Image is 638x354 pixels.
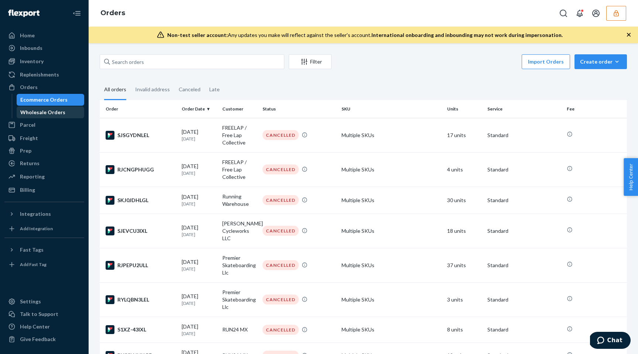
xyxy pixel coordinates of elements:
[20,109,65,116] div: Wholesale Orders
[4,171,84,183] a: Reporting
[182,300,216,306] p: [DATE]
[219,248,260,282] td: Premier Skateboarding Llc
[263,195,299,205] div: CANCELLED
[4,145,84,157] a: Prep
[263,226,299,236] div: CANCELLED
[444,100,485,118] th: Units
[95,3,131,24] ol: breadcrumbs
[4,69,84,81] a: Replenishments
[106,295,176,304] div: RYLQBN3LEL
[487,132,560,139] p: Standard
[219,118,260,152] td: FREELAP / Free Lap Collective
[4,321,84,333] a: Help Center
[4,296,84,307] a: Settings
[339,152,444,187] td: Multiple SKUs
[182,231,216,238] p: [DATE]
[487,166,560,173] p: Standard
[484,100,563,118] th: Service
[69,6,84,21] button: Close Navigation
[339,317,444,343] td: Multiple SKUs
[219,282,260,317] td: Premier Skateboarding Llc
[20,147,31,154] div: Prep
[182,170,216,176] p: [DATE]
[487,326,560,333] p: Standard
[339,248,444,282] td: Multiple SKUs
[167,32,228,38] span: Non-test seller account:
[20,160,40,167] div: Returns
[580,58,621,65] div: Create order
[106,165,176,174] div: RJCNGPHUGG
[20,96,68,103] div: Ecommerce Orders
[20,246,44,253] div: Fast Tags
[589,6,603,21] button: Open account menu
[4,308,84,320] button: Talk to Support
[20,58,44,65] div: Inventory
[20,261,47,268] div: Add Fast Tag
[219,317,260,343] td: RUN24 MX
[487,197,560,204] p: Standard
[104,80,126,100] div: All orders
[182,293,216,306] div: [DATE]
[574,54,627,69] button: Create order
[20,186,35,194] div: Billing
[444,317,485,343] td: 8 units
[20,121,35,129] div: Parcel
[4,333,84,345] button: Give Feedback
[564,100,627,118] th: Fee
[20,310,58,318] div: Talk to Support
[4,259,84,270] a: Add Fast Tag
[487,296,560,303] p: Standard
[444,248,485,282] td: 37 units
[556,6,571,21] button: Open Search Box
[182,136,216,142] p: [DATE]
[100,9,125,17] a: Orders
[20,298,41,305] div: Settings
[263,325,299,335] div: CANCELLED
[339,187,444,214] td: Multiple SKUs
[289,54,332,69] button: Filter
[4,208,84,220] button: Integrations
[20,135,38,142] div: Freight
[20,84,38,91] div: Orders
[106,131,176,140] div: SJSGYDNLEL
[106,227,176,235] div: SJEVCU3IXL
[100,100,179,118] th: Order
[371,32,563,38] span: International onboarding and inbounding may not work during impersonation.
[219,152,260,187] td: FREELAP / Free Lap Collective
[4,223,84,235] a: Add Integration
[20,173,45,180] div: Reporting
[572,6,587,21] button: Open notifications
[182,323,216,337] div: [DATE]
[182,163,216,176] div: [DATE]
[444,214,485,248] td: 18 units
[289,58,331,65] div: Filter
[17,94,85,106] a: Ecommerce Orders
[444,282,485,317] td: 3 units
[182,330,216,337] p: [DATE]
[167,31,563,39] div: Any updates you make will reflect against the seller's account.
[339,100,444,118] th: SKU
[20,336,56,343] div: Give Feedback
[339,282,444,317] td: Multiple SKUs
[624,158,638,196] button: Help Center
[263,295,299,304] div: CANCELLED
[590,332,631,350] iframe: Opens a widget where you can chat to one of our agents
[182,193,216,207] div: [DATE]
[106,325,176,334] div: S1XZ-43IXL
[219,187,260,214] td: Running Warehouse
[209,80,220,99] div: Late
[444,187,485,214] td: 30 units
[263,164,299,174] div: CANCELLED
[263,260,299,270] div: CANCELLED
[106,196,176,205] div: SKJ0JDHLGL
[4,184,84,196] a: Billing
[20,225,53,232] div: Add Integration
[219,214,260,248] td: [PERSON_NAME] Cycleworks LLC
[444,118,485,152] td: 17 units
[182,201,216,207] p: [DATE]
[17,106,85,118] a: Wholesale Orders
[182,258,216,272] div: [DATE]
[4,119,84,131] a: Parcel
